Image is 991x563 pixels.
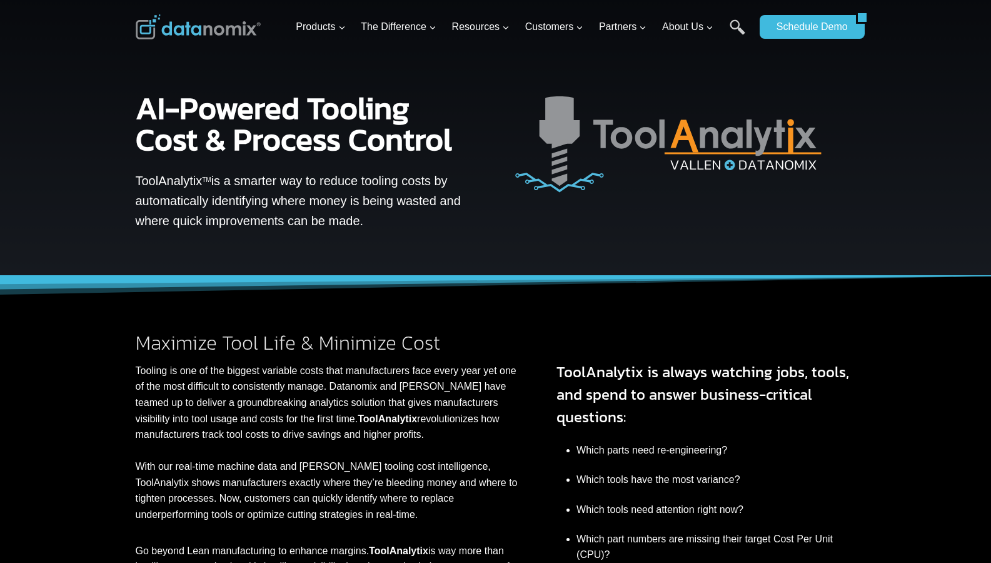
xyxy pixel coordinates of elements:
[202,176,211,183] sup: TM
[369,545,428,556] strong: ToolAnalytix
[296,19,345,35] span: Products
[576,495,855,524] li: Which tools need attention right now?
[730,19,745,48] a: Search
[136,363,522,523] p: Tooling is one of the biggest variable costs that manufacturers face every year yet one of the mo...
[599,19,646,35] span: Partners
[662,19,713,35] span: About Us
[452,19,510,35] span: Resources
[525,19,583,35] span: Customers
[576,465,855,495] li: Which tools have the most variance?
[760,15,856,39] a: Schedule Demo
[556,361,855,429] h3: ToolAnalytix is always watching jobs, tools, and spend to answer business-critical questions:
[136,171,467,231] p: ToolAnalytix is a smarter way to reduce tooling costs by automatically identifying where money is...
[361,19,436,35] span: The Difference
[136,333,522,353] h2: Maximize Tool Life & Minimize Cost
[358,413,417,424] strong: ToolAnalytix
[291,7,753,48] nav: Primary Navigation
[136,14,261,39] img: Datanomix
[136,84,452,163] strong: AI-Powered Tooling Cost & Process Control
[576,436,855,465] li: Which parts need re-engineering?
